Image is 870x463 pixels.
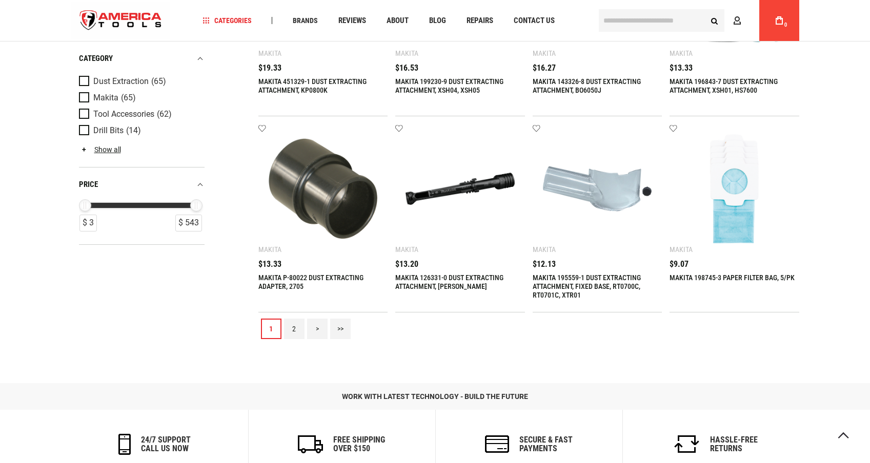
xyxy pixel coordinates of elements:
a: MAKITA 198745-3 PAPER FILTER BAG, 5/PK [670,273,795,282]
h6: secure & fast payments [519,435,573,453]
span: $13.33 [258,260,281,268]
span: About [387,17,409,25]
div: Makita [533,49,556,57]
span: $16.53 [395,64,418,72]
a: Makita (65) [79,92,202,103]
span: Brands [293,17,318,24]
div: Makita [258,245,281,254]
div: Makita [258,49,281,57]
span: Makita [93,93,118,102]
img: MAKITA P-80022 DUST EXTRACTING ADAPTER, 2705 [269,134,378,243]
h6: Hassle-Free Returns [710,435,758,453]
img: MAKITA 195559-1 DUST EXTRACTING ATTACHMENT, FIXED BASE, RT0700C, RT0701C, XTR01 [543,134,652,243]
div: Makita [395,49,418,57]
span: (65) [151,77,166,86]
a: Repairs [462,14,498,28]
a: Drill Bits (14) [79,125,202,136]
a: MAKITA 143326-8 DUST EXTRACTING ATTACHMENT, BO6050J [533,77,641,94]
a: Tool Accessories (62) [79,109,202,120]
a: MAKITA 196843-7 DUST EXTRACTING ATTACHMENT, XSH01, HS7600 [670,77,778,94]
span: (14) [126,127,141,135]
a: store logo [71,2,171,40]
div: Makita [533,245,556,254]
img: America Tools [71,2,171,40]
div: price [79,178,205,192]
div: $ 3 [79,215,97,231]
a: Brands [288,14,322,28]
a: Contact Us [509,14,559,28]
a: Reviews [334,14,371,28]
img: MAKITA 198745-3 PAPER FILTER BAG, 5/PK [680,134,789,243]
div: Makita [670,49,693,57]
img: MAKITA 126331-0 DUST EXTRACTING ATTACHMENT, JIG SAWS [406,134,515,243]
a: 1 [261,319,281,339]
a: About [382,14,413,28]
div: $ 543 [175,215,202,231]
span: 0 [784,22,787,28]
span: Repairs [467,17,493,25]
h6: 24/7 support call us now [141,435,191,453]
div: Makita [670,245,693,254]
span: (65) [121,94,136,102]
span: Blog [429,17,446,25]
a: MAKITA 126331-0 DUST EXTRACTING ATTACHMENT, [PERSON_NAME] [395,273,503,290]
a: MAKITA 199230-9 DUST EXTRACTING ATTACHMENT, XSH04, XSH05 [395,77,503,94]
a: MAKITA 195559-1 DUST EXTRACTING ATTACHMENT, FIXED BASE, RT0700C, RT0701C, XTR01 [533,273,641,299]
button: Search [705,11,724,30]
a: >> [330,319,351,339]
span: Categories [203,17,252,24]
h6: Free Shipping Over $150 [333,435,385,453]
span: $13.33 [670,64,693,72]
span: Drill Bits [93,126,124,135]
span: $19.33 [258,64,281,72]
div: Makita [395,245,418,254]
a: > [307,319,328,339]
span: $13.20 [395,260,418,268]
a: Categories [198,14,256,28]
span: $12.13 [533,260,556,268]
span: (62) [157,110,172,119]
span: Tool Accessories [93,110,154,119]
a: Show all [79,145,121,154]
a: Blog [424,14,451,28]
a: Dust Extraction (65) [79,76,202,87]
a: 2 [284,319,305,339]
span: Reviews [338,17,366,25]
span: $9.07 [670,260,689,268]
a: MAKITA 451329-1 DUST EXTRACTING ATTACHMENT, KP0800K [258,77,367,94]
div: category [79,52,205,66]
span: $16.27 [533,64,556,72]
div: Product Filters [79,41,205,245]
span: Dust Extraction [93,77,149,86]
span: Contact Us [514,17,555,25]
a: MAKITA P-80022 DUST EXTRACTING ADAPTER, 2705 [258,273,363,290]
